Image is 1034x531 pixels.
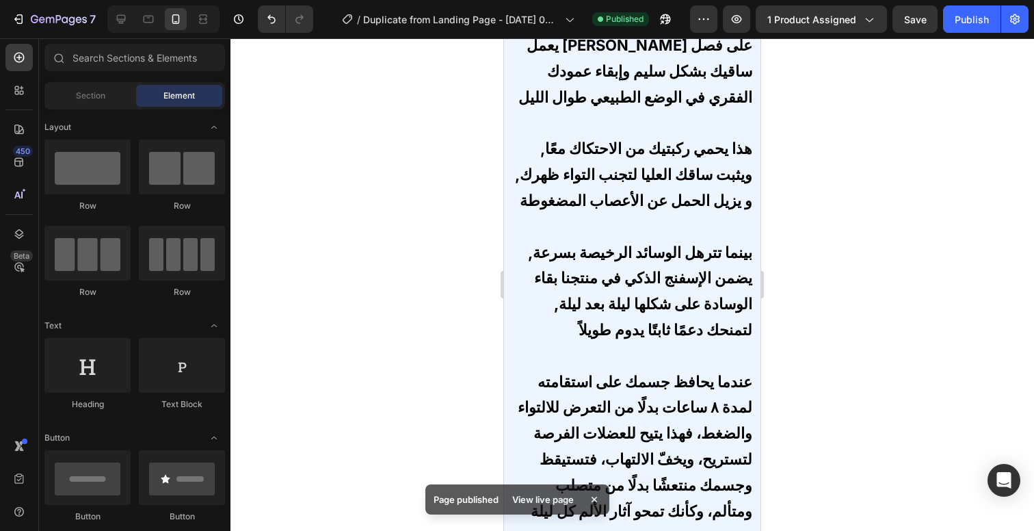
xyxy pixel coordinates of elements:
[44,200,131,212] div: Row
[357,12,360,27] span: /
[767,12,856,27] span: 1 product assigned
[756,5,887,33] button: 1 product assigned
[90,11,96,27] p: 7
[44,44,225,71] input: Search Sections & Elements
[44,510,131,523] div: Button
[13,146,33,157] div: 450
[363,12,559,27] span: Duplicate from Landing Page - [DATE] 09:42:21
[943,5,1000,33] button: Publish
[258,5,313,33] div: Undo/Redo
[606,13,644,25] span: Published
[504,38,760,531] iframe: Design area
[44,432,70,444] span: Button
[203,116,225,138] span: Toggle open
[11,101,248,171] strong: هذا يحمي ركبتيك من الاحتكاك معًا, ويثبت ساقك العليا لتجنب التواء ظهرك, و يزيل الحمل عن الأعصاب ال...
[139,200,225,212] div: Row
[987,464,1020,497] div: Open Intercom Messenger
[955,12,989,27] div: Publish
[44,286,131,298] div: Row
[10,250,33,261] div: Beta
[139,510,225,523] div: Button
[434,493,499,506] p: Page published
[203,427,225,449] span: Toggle open
[892,5,938,33] button: Save
[163,90,195,102] span: Element
[24,205,248,300] strong: بينما تترهل الوسائد الرخيصة بسرعة, يضمن الإسفنج الذكي في منتجنا بقاء الوسادة على شكلها ليلة بعد ل...
[139,398,225,411] div: Text Block
[44,398,131,411] div: Heading
[203,315,225,337] span: Toggle open
[139,286,225,298] div: Row
[44,121,71,133] span: Layout
[5,5,102,33] button: 7
[44,320,62,332] span: Text
[76,90,105,102] span: Section
[504,490,582,509] div: View live page
[14,335,248,482] strong: عندما يحافظ جسمك على استقامته لمدة ٨ ساعات بدلًا من التعرض للالتواء والضغط، فهذا يتيح للعضلات الف...
[904,14,927,25] span: Save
